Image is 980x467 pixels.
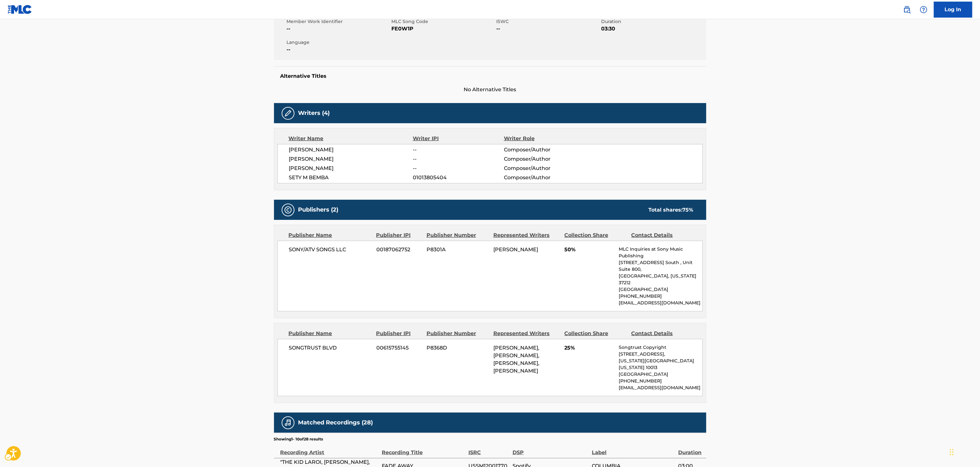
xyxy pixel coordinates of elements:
[284,206,292,214] img: Publishers
[497,18,600,25] span: ISWC
[564,231,626,239] div: Collection Share
[504,155,587,163] span: Composer/Author
[392,25,495,33] span: FE0W1P
[903,6,911,13] img: search
[287,39,390,46] span: Language
[287,25,390,33] span: --
[493,345,539,374] span: [PERSON_NAME], [PERSON_NAME], [PERSON_NAME], [PERSON_NAME]
[683,207,694,213] span: 75 %
[289,174,413,181] span: SETY M BEMBA
[619,300,702,306] p: [EMAIL_ADDRESS][DOMAIN_NAME]
[493,231,560,239] div: Represented Writers
[289,246,372,254] span: SONY/ATV SONGS LLC
[413,135,504,142] div: Writer IPI
[504,174,587,181] span: Composer/Author
[298,206,339,213] h5: Publishers (2)
[289,165,413,172] span: [PERSON_NAME]
[649,206,694,214] div: Total shares:
[392,18,495,25] span: MLC Song Code
[513,442,589,456] div: DSP
[287,18,390,25] span: Member Work Identifier
[497,25,600,33] span: --
[619,371,702,378] p: [GEOGRAPHIC_DATA]
[601,18,705,25] span: Duration
[280,73,700,79] h5: Alternative Titles
[274,436,323,442] p: Showing 1 - 10 of 28 results
[376,344,422,352] span: 00615755145
[382,442,465,456] div: Recording Title
[950,443,954,462] div: Drag
[289,135,413,142] div: Writer Name
[619,286,702,293] p: [GEOGRAPHIC_DATA]
[287,46,390,53] span: --
[493,246,538,253] span: [PERSON_NAME]
[8,5,32,14] img: MLC Logo
[948,436,980,467] iframe: Hubspot Iframe
[289,344,372,352] span: SONGTRUST BLVD
[298,109,330,117] h5: Writers (4)
[619,351,702,358] p: [STREET_ADDRESS],
[934,2,972,18] a: Log In
[376,330,422,337] div: Publisher IPI
[427,231,489,239] div: Publisher Number
[274,86,706,93] span: No Alternative Titles
[601,25,705,33] span: 03:30
[413,165,504,172] span: --
[619,344,702,351] p: Songtrust Copyright
[619,378,702,384] p: [PHONE_NUMBER]
[619,273,702,286] p: [GEOGRAPHIC_DATA], [US_STATE] 37212
[619,384,702,391] p: [EMAIL_ADDRESS][DOMAIN_NAME]
[298,419,373,426] h5: Matched Recordings (28)
[427,344,489,352] span: P8368D
[413,146,504,154] span: --
[948,436,980,467] div: Chat Widget
[493,330,560,337] div: Represented Writers
[289,155,413,163] span: [PERSON_NAME]
[592,442,675,456] div: Label
[284,109,292,117] img: Writers
[619,293,702,300] p: [PHONE_NUMBER]
[564,330,626,337] div: Collection Share
[631,330,694,337] div: Contact Details
[678,442,703,456] div: Duration
[631,231,694,239] div: Contact Details
[920,6,928,13] img: help
[413,174,504,181] span: 01013805404
[504,165,587,172] span: Composer/Author
[280,442,379,456] div: Recording Artist
[427,330,489,337] div: Publisher Number
[427,246,489,254] span: P8301A
[284,419,292,427] img: Matched Recordings
[504,135,587,142] div: Writer Role
[289,146,413,154] span: [PERSON_NAME]
[289,231,372,239] div: Publisher Name
[413,155,504,163] span: --
[619,358,702,371] p: [US_STATE][GEOGRAPHIC_DATA][US_STATE] 10013
[468,442,509,456] div: ISRC
[564,344,614,352] span: 25%
[619,246,702,259] p: MLC Inquiries at Sony Music Publishing
[289,330,372,337] div: Publisher Name
[376,246,422,254] span: 00187062752
[376,231,422,239] div: Publisher IPI
[564,246,614,254] span: 50%
[619,259,702,273] p: [STREET_ADDRESS] South , Unit Suite 800,
[504,146,587,154] span: Composer/Author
